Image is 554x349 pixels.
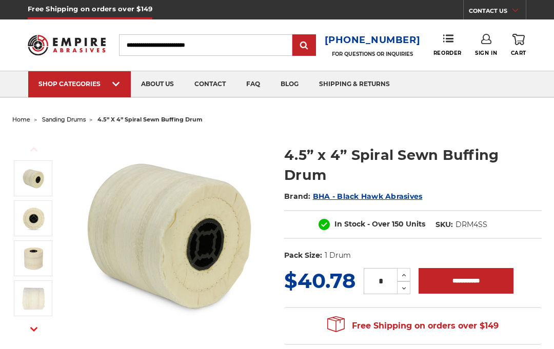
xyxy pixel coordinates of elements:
a: home [12,116,30,123]
button: Previous [22,138,46,160]
span: 4.5” x 4” spiral sewn buffing drum [97,116,203,123]
span: Reorder [433,50,462,56]
a: contact [184,71,236,97]
span: $40.78 [284,268,355,293]
a: Cart [511,34,526,56]
a: sanding drums [42,116,86,123]
span: Brand: [284,192,311,201]
span: Cart [511,50,526,56]
a: blog [270,71,309,97]
a: faq [236,71,270,97]
a: [PHONE_NUMBER] [325,33,421,48]
dt: SKU: [436,219,453,230]
dt: Pack Size: [284,250,322,261]
span: 150 [392,219,404,229]
img: 4-1/2 inch Polishing Drum [21,245,46,271]
img: Cotton Buffing Drum Quad Key Arbor [21,206,46,231]
input: Submit [294,35,314,56]
div: SHOP CATEGORIES [38,80,121,88]
a: CONTACT US [469,5,526,19]
dd: 1 Drum [325,250,351,261]
button: Next [22,318,46,340]
a: shipping & returns [309,71,400,97]
img: Empire Abrasives [28,30,106,60]
span: Units [406,219,425,229]
a: BHA - Black Hawk Abrasives [313,192,423,201]
img: 4 inch width spiral sewn polish drum [21,285,46,311]
span: - Over [367,219,390,229]
img: 4.5 Inch Muslin Spiral Sewn Buffing Drum [21,166,46,191]
span: In Stock [334,219,365,229]
span: Sign In [475,50,497,56]
p: FOR QUESTIONS OR INQUIRIES [325,51,421,57]
dd: DRM4SS [456,219,487,230]
span: Free Shipping on orders over $149 [327,316,499,336]
a: Reorder [433,34,462,56]
a: about us [131,71,184,97]
h1: 4.5” x 4” Spiral Sewn Buffing Drum [284,145,542,185]
img: 4.5 Inch Muslin Spiral Sewn Buffing Drum [69,134,270,335]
